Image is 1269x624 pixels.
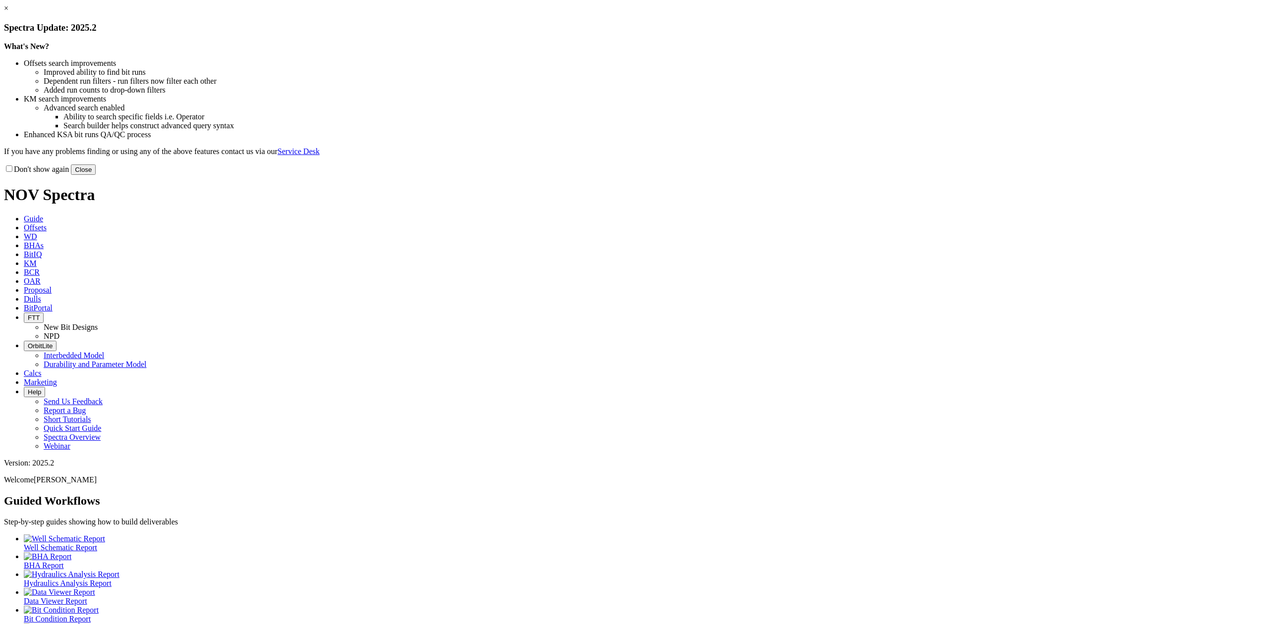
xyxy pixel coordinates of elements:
span: Bit Condition Report [24,615,91,623]
span: KM [24,259,37,267]
a: New Bit Designs [44,323,98,331]
span: OrbitLite [28,342,53,350]
li: Search builder helps construct advanced query syntax [63,121,1265,130]
p: Step-by-step guides showing how to build deliverables [4,518,1265,526]
li: Ability to search specific fields i.e. Operator [63,112,1265,121]
li: Improved ability to find bit runs [44,68,1265,77]
button: Close [71,164,96,175]
a: Report a Bug [44,406,86,415]
span: Guide [24,214,43,223]
a: Durability and Parameter Model [44,360,147,368]
span: Help [28,388,41,396]
strong: What's New? [4,42,49,51]
a: Interbedded Model [44,351,104,360]
span: [PERSON_NAME] [34,475,97,484]
div: Version: 2025.2 [4,459,1265,468]
span: Proposal [24,286,52,294]
span: WD [24,232,37,241]
a: Service Desk [278,147,320,156]
span: Dulls [24,295,41,303]
span: Calcs [24,369,42,377]
h3: Spectra Update: 2025.2 [4,22,1265,33]
label: Don't show again [4,165,69,173]
a: Quick Start Guide [44,424,101,432]
img: Hydraulics Analysis Report [24,570,119,579]
p: If you have any problems finding or using any of the above features contact us via our [4,147,1265,156]
li: Added run counts to drop-down filters [44,86,1265,95]
span: FTT [28,314,40,321]
a: Send Us Feedback [44,397,103,406]
img: BHA Report [24,552,71,561]
span: BitPortal [24,304,53,312]
p: Welcome [4,475,1265,484]
span: Marketing [24,378,57,386]
a: NPD [44,332,59,340]
span: OAR [24,277,41,285]
img: Data Viewer Report [24,588,95,597]
span: BCR [24,268,40,276]
span: BHA Report [24,561,63,570]
h2: Guided Workflows [4,494,1265,508]
h1: NOV Spectra [4,186,1265,204]
span: BitIQ [24,250,42,259]
span: Offsets [24,223,47,232]
img: Bit Condition Report [24,606,99,615]
a: Webinar [44,442,70,450]
li: Dependent run filters - run filters now filter each other [44,77,1265,86]
a: Short Tutorials [44,415,91,423]
span: Hydraulics Analysis Report [24,579,112,587]
li: Offsets search improvements [24,59,1265,68]
li: Enhanced KSA bit runs QA/QC process [24,130,1265,139]
a: × [4,4,8,12]
li: Advanced search enabled [44,104,1265,112]
li: KM search improvements [24,95,1265,104]
span: Data Viewer Report [24,597,87,605]
input: Don't show again [6,165,12,172]
span: Well Schematic Report [24,543,97,552]
span: BHAs [24,241,44,250]
a: Spectra Overview [44,433,101,441]
img: Well Schematic Report [24,534,105,543]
